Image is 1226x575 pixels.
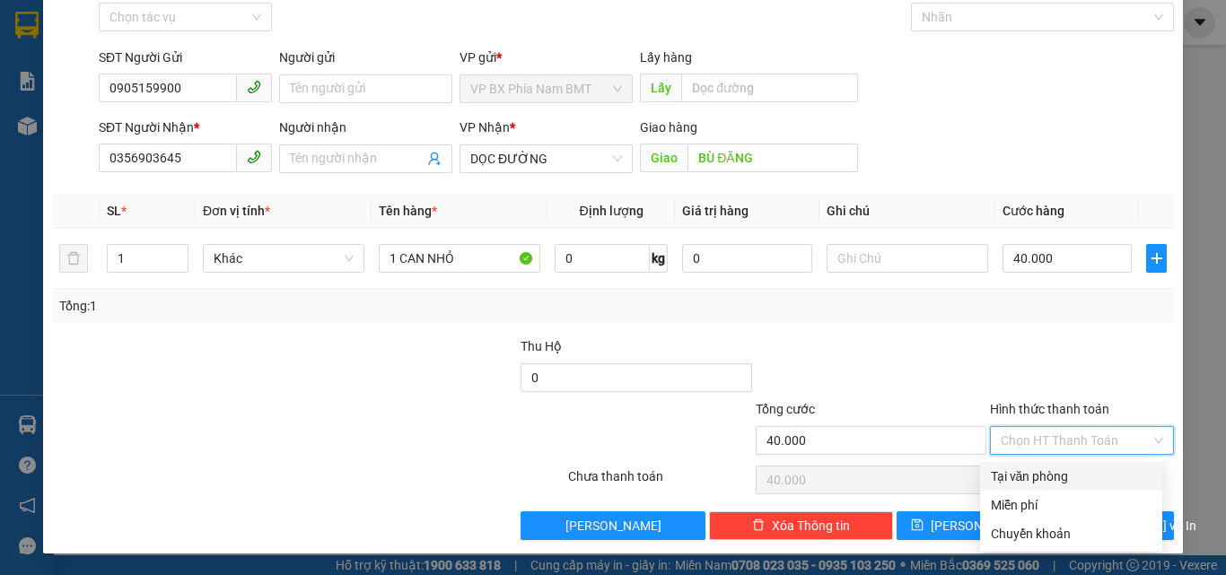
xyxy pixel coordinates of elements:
span: DỌC ĐƯỜNG [470,145,622,172]
span: Đơn vị tính [203,204,270,218]
div: Chuyển khoản [991,524,1152,544]
div: Tổng: 1 [59,296,475,316]
label: Hình thức thanh toán [990,402,1109,416]
button: plus [1146,244,1167,273]
span: VP BX Phía Nam BMT [470,75,622,102]
div: Người nhận [279,118,452,137]
span: Giao hàng [640,120,697,135]
span: VP Nhận [460,120,510,135]
span: phone [247,150,261,164]
button: [PERSON_NAME] [521,511,705,540]
th: Ghi chú [819,194,995,229]
div: Người gửi [279,48,452,67]
span: Giao [640,144,687,172]
button: save[PERSON_NAME] [897,511,1034,540]
input: 0 [682,244,811,273]
div: Chưa thanh toán [566,466,754,498]
span: Lấy [640,74,681,102]
span: Thu Hộ [521,339,562,353]
div: SĐT Người Gửi [99,48,272,67]
div: Tại văn phòng [991,466,1152,486]
span: plus [1147,251,1166,266]
span: Tên hàng [379,204,437,218]
span: kg [650,244,668,273]
span: [PERSON_NAME] [565,516,661,536]
span: Tổng cước [756,402,815,416]
span: Lấy hàng [640,50,692,65]
span: Định lượng [579,204,643,218]
input: Dọc đường [681,74,858,102]
button: delete [59,244,88,273]
input: Ghi Chú [827,244,988,273]
span: Cước hàng [1003,204,1064,218]
span: save [911,518,924,533]
div: SĐT Người Nhận [99,118,272,137]
input: Dọc đường [687,144,858,172]
span: Khác [214,245,354,272]
button: printer[PERSON_NAME] và In [1037,511,1174,540]
span: phone [247,80,261,94]
div: Miễn phí [991,495,1152,515]
input: VD: Bàn, Ghế [379,244,540,273]
button: deleteXóa Thông tin [709,511,893,540]
span: Xóa Thông tin [772,516,850,536]
span: SL [107,204,121,218]
div: VP gửi [460,48,633,67]
span: delete [752,518,765,533]
span: Giá trị hàng [682,204,749,218]
span: [PERSON_NAME] [931,516,1027,536]
span: user-add [427,152,442,166]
